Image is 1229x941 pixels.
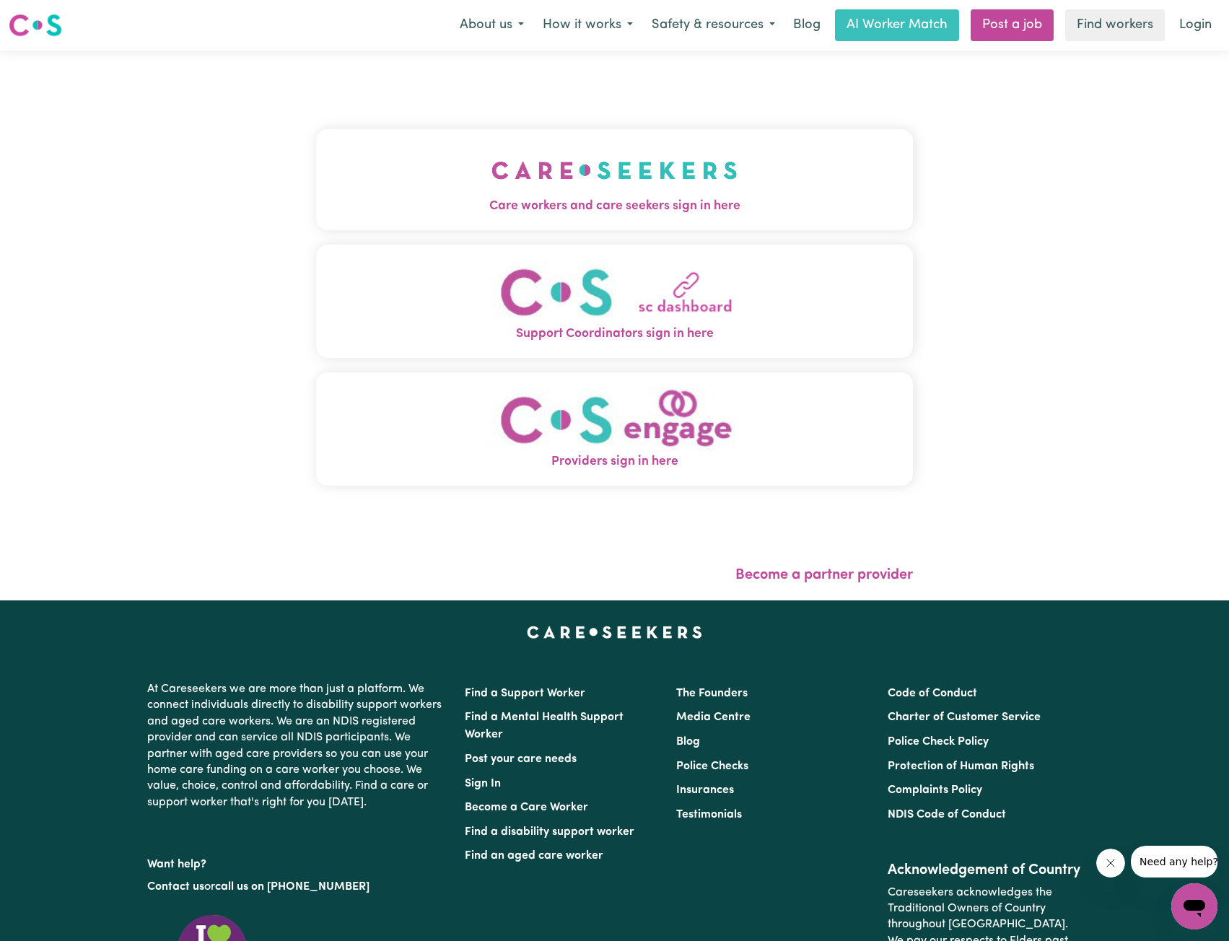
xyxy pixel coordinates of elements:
[1171,883,1217,929] iframe: Button to launch messaging window
[676,712,751,723] a: Media Centre
[465,802,588,813] a: Become a Care Worker
[9,10,87,22] span: Need any help?
[316,372,914,486] button: Providers sign in here
[316,129,914,230] button: Care workers and care seekers sign in here
[971,9,1054,41] a: Post a job
[888,761,1034,772] a: Protection of Human Rights
[784,9,829,41] a: Blog
[9,12,62,38] img: Careseekers logo
[147,675,447,816] p: At Careseekers we are more than just a platform. We connect individuals directly to disability su...
[316,325,914,343] span: Support Coordinators sign in here
[147,881,204,893] a: Contact us
[527,626,702,638] a: Careseekers home page
[465,712,624,740] a: Find a Mental Health Support Worker
[533,10,642,40] button: How it works
[465,778,501,789] a: Sign In
[215,881,369,893] a: call us on [PHONE_NUMBER]
[676,761,748,772] a: Police Checks
[888,712,1041,723] a: Charter of Customer Service
[450,10,533,40] button: About us
[1096,849,1125,877] iframe: Close message
[1171,9,1220,41] a: Login
[676,688,748,699] a: The Founders
[316,245,914,358] button: Support Coordinators sign in here
[676,809,742,820] a: Testimonials
[147,873,447,901] p: or
[316,452,914,471] span: Providers sign in here
[147,851,447,872] p: Want help?
[888,736,989,748] a: Police Check Policy
[316,197,914,216] span: Care workers and care seekers sign in here
[735,568,913,582] a: Become a partner provider
[465,753,577,765] a: Post your care needs
[676,736,700,748] a: Blog
[888,784,982,796] a: Complaints Policy
[465,688,585,699] a: Find a Support Worker
[888,809,1006,820] a: NDIS Code of Conduct
[835,9,959,41] a: AI Worker Match
[465,826,634,838] a: Find a disability support worker
[9,9,62,42] a: Careseekers logo
[642,10,784,40] button: Safety & resources
[465,850,603,862] a: Find an aged care worker
[888,862,1082,879] h2: Acknowledgement of Country
[1131,846,1217,877] iframe: Message from company
[1065,9,1165,41] a: Find workers
[676,784,734,796] a: Insurances
[888,688,977,699] a: Code of Conduct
